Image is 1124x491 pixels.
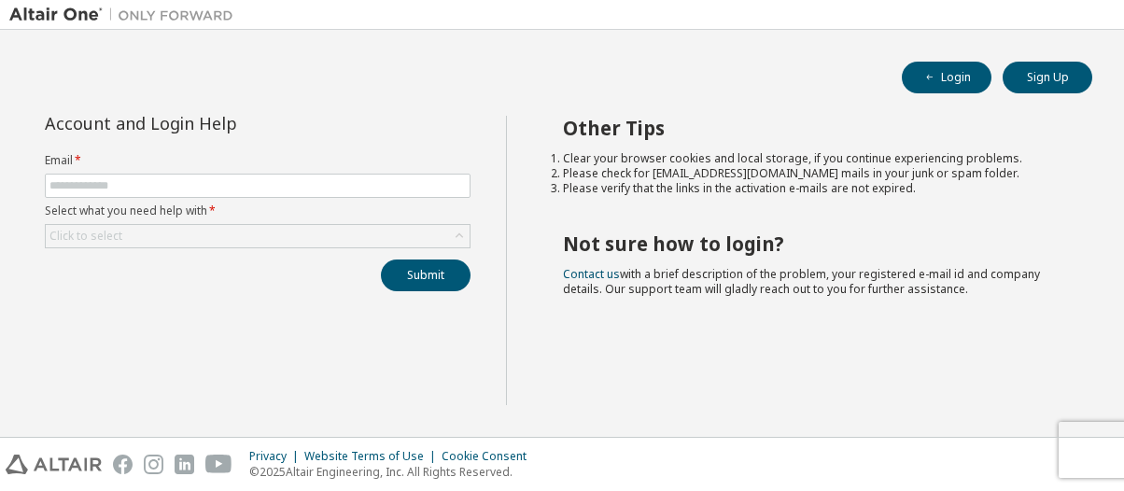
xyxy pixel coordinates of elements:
img: youtube.svg [205,455,232,474]
img: facebook.svg [113,455,133,474]
div: Privacy [249,449,304,464]
img: altair_logo.svg [6,455,102,474]
button: Submit [381,260,471,291]
span: with a brief description of the problem, your registered e-mail id and company details. Our suppo... [563,266,1040,297]
div: Account and Login Help [45,116,386,131]
img: instagram.svg [144,455,163,474]
div: Click to select [46,225,470,247]
div: Cookie Consent [442,449,538,464]
button: Login [902,62,991,93]
label: Email [45,153,471,168]
div: Click to select [49,229,122,244]
img: Altair One [9,6,243,24]
a: Contact us [563,266,620,282]
li: Clear your browser cookies and local storage, if you continue experiencing problems. [563,151,1060,166]
button: Sign Up [1003,62,1092,93]
img: linkedin.svg [175,455,194,474]
h2: Not sure how to login? [563,231,1060,256]
label: Select what you need help with [45,203,471,218]
div: Website Terms of Use [304,449,442,464]
h2: Other Tips [563,116,1060,140]
li: Please check for [EMAIL_ADDRESS][DOMAIN_NAME] mails in your junk or spam folder. [563,166,1060,181]
li: Please verify that the links in the activation e-mails are not expired. [563,181,1060,196]
p: © 2025 Altair Engineering, Inc. All Rights Reserved. [249,464,538,480]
